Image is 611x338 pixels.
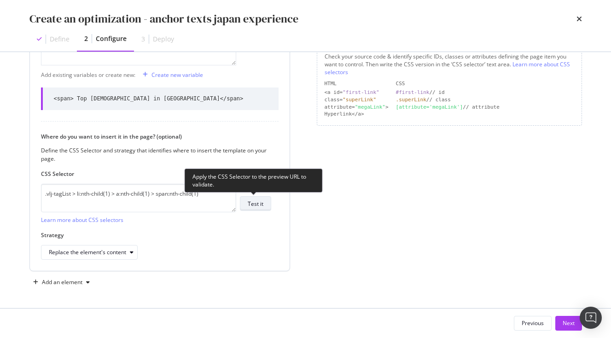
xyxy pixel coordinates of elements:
[42,280,82,285] div: Add an element
[325,60,570,76] a: Learn more about CSS selectors
[396,97,426,103] div: .superLink
[41,71,135,79] div: Add existing variables or create new:
[153,35,174,44] div: Deploy
[84,34,88,43] div: 2
[396,104,463,110] div: [attribute='megaLink']
[563,319,575,327] div: Next
[514,316,552,331] button: Previous
[396,80,574,87] div: CSS
[325,89,389,96] div: <a id=
[185,169,323,192] div: Apply the CSS Selector to the preview URL to validate.
[325,111,389,118] div: Hyperlink</a>
[139,67,203,82] button: Create new variable
[50,35,70,44] div: Define
[29,275,93,290] button: Add an element
[555,316,582,331] button: Next
[343,97,376,103] div: "superLink"
[54,95,244,103] div: <span> Top [DEMOGRAPHIC_DATA] in [GEOGRAPHIC_DATA]</span>
[580,307,602,329] div: Open Intercom Messenger
[240,196,271,211] button: Test it
[343,89,379,95] div: "first-link"
[396,96,574,104] div: // class
[151,71,203,79] div: Create new variable
[41,245,138,260] button: Replace the element's content
[396,89,430,95] div: #first-link
[41,184,236,212] textarea: .vlj-tagList > li:nth-child(1) > a:nth-child(1) > span:nth-child(1)
[325,96,389,104] div: class=
[41,216,123,224] a: Learn more about CSS selectors
[29,11,298,27] div: Create an optimization - anchor texts japan experience
[49,250,126,255] div: Replace the element's content
[325,104,389,111] div: attribute= >
[396,104,574,111] div: // attribute
[141,35,145,44] div: 3
[41,231,271,239] label: Strategy
[396,89,574,96] div: // id
[41,133,271,140] label: Where do you want to insert it in the page? (optional)
[96,34,127,43] div: Configure
[41,170,271,178] label: CSS Selector
[522,319,544,327] div: Previous
[248,200,263,208] div: Test it
[576,11,582,27] div: times
[41,146,271,162] div: Define the CSS Selector and strategy that identifies where to insert the template on your page.
[325,52,574,76] div: Check your source code & identify specific IDs, classes or attributes defining the page item you ...
[325,80,389,87] div: HTML
[355,104,385,110] div: "megaLink"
